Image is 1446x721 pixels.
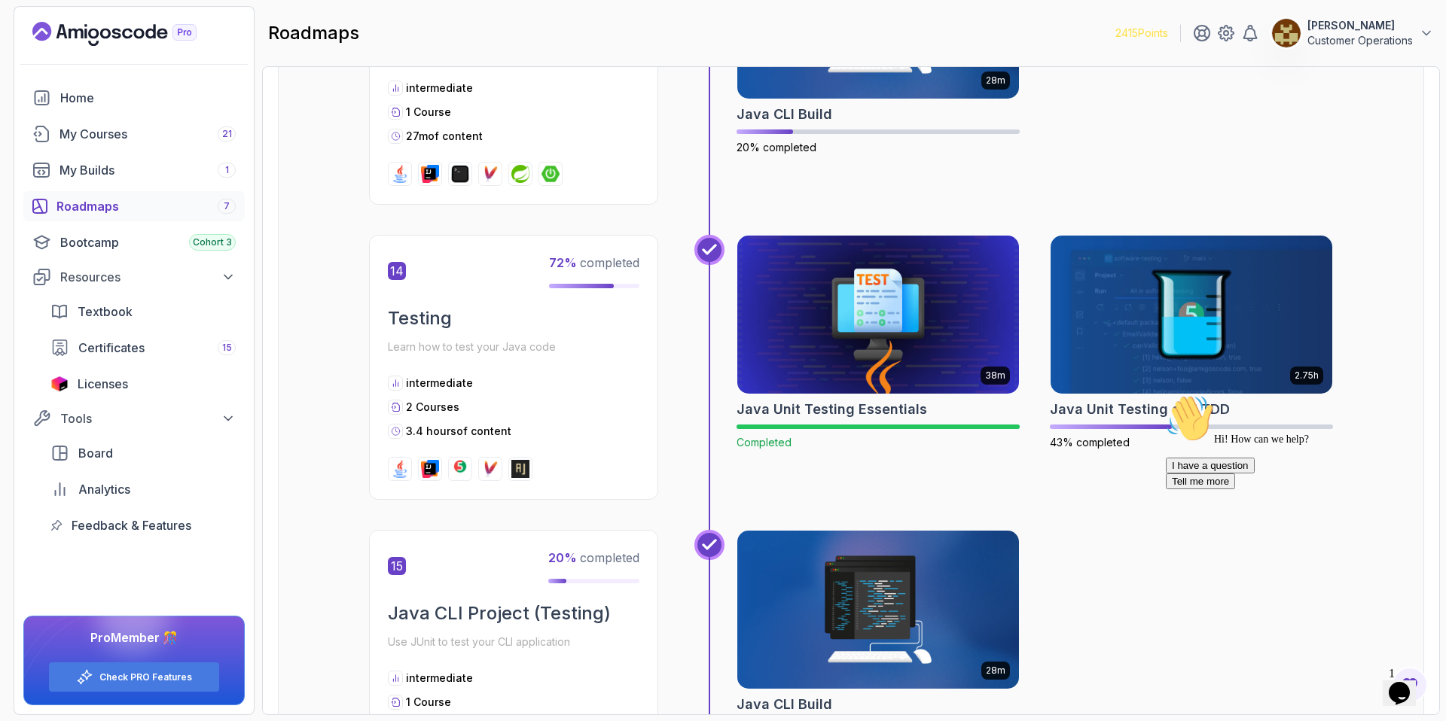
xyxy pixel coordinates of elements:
[41,510,245,540] a: feedback
[99,671,192,683] a: Check PRO Features
[1115,26,1168,41] p: 2415 Points
[737,235,1020,450] a: Java Unit Testing Essentials card38mJava Unit Testing EssentialsCompleted
[1050,235,1333,450] a: Java Unit Testing and TDD card2.75hJava Unit Testing and TDD43% completed
[541,165,560,183] img: spring-boot logo
[224,200,230,212] span: 7
[388,336,639,357] p: Learn how to test your Java code
[1051,236,1332,394] img: Java Unit Testing and TDD card
[225,164,229,176] span: 1
[388,262,406,280] span: 14
[388,601,639,625] h2: Java CLI Project (Testing)
[1383,661,1431,706] iframe: chat widget
[222,342,232,354] span: 15
[391,165,409,183] img: java logo
[6,6,277,101] div: 👋Hi! How can we help?I have a questionTell me more
[391,460,409,478] img: java logo
[48,662,220,692] button: Check PRO Features
[41,474,245,504] a: analytics
[549,255,577,270] span: 72 %
[268,21,359,45] h2: roadmaps
[737,694,832,715] h2: Java CLI Build
[6,85,75,101] button: Tell me more
[737,236,1019,394] img: Java Unit Testing Essentials card
[23,191,245,221] a: roadmaps
[41,333,245,363] a: certificates
[388,631,639,653] p: Use JUnit to test your CLI application
[78,339,145,357] span: Certificates
[32,22,231,46] a: Landing page
[78,375,128,393] span: Licenses
[23,155,245,185] a: builds
[6,45,149,56] span: Hi! How can we help?
[59,161,236,179] div: My Builds
[41,297,245,327] a: textbook
[511,460,529,478] img: assertj logo
[6,6,54,54] img: :wave:
[1050,436,1130,449] span: 43% completed
[406,376,473,391] p: intermediate
[737,399,927,420] h2: Java Unit Testing Essentials
[72,516,191,534] span: Feedback & Features
[23,405,245,432] button: Tools
[78,480,130,498] span: Analytics
[1307,18,1413,33] p: [PERSON_NAME]
[737,141,816,154] span: 20% completed
[421,165,439,183] img: intellij logo
[59,125,236,143] div: My Courses
[737,436,792,449] span: Completed
[23,83,245,113] a: home
[60,89,236,107] div: Home
[41,369,245,399] a: licenses
[1272,19,1301,47] img: user profile image
[406,671,473,686] p: intermediate
[56,197,236,215] div: Roadmaps
[985,370,1005,382] p: 38m
[548,550,577,565] span: 20 %
[23,119,245,149] a: courses
[78,444,113,462] span: Board
[737,531,1019,689] img: Java CLI Build card
[549,255,639,270] span: completed
[388,306,639,330] h2: Testing
[481,165,499,183] img: maven logo
[1271,18,1434,48] button: user profile image[PERSON_NAME]Customer Operations
[23,227,245,257] a: bootcamp
[1295,370,1319,382] p: 2.75h
[986,75,1005,87] p: 28m
[481,460,499,478] img: maven logo
[548,550,639,565] span: completed
[406,105,451,118] span: 1 Course
[1307,33,1413,48] p: Customer Operations
[451,165,469,183] img: terminal logo
[60,233,236,251] div: Bootcamp
[50,376,69,391] img: jetbrains icon
[60,409,236,427] div: Tools
[60,268,236,286] div: Resources
[1050,399,1230,420] h2: Java Unit Testing and TDD
[406,81,473,96] p: intermediate
[23,263,245,291] button: Resources
[986,665,1005,677] p: 28m
[737,104,832,125] h2: Java CLI Build
[451,460,469,478] img: junit logo
[406,129,483,144] p: 27m of content
[511,165,529,183] img: spring logo
[41,438,245,468] a: board
[193,236,232,248] span: Cohort 3
[6,69,95,85] button: I have a question
[421,460,439,478] img: intellij logo
[406,400,459,413] span: 2 Courses
[406,424,511,439] p: 3.4 hours of content
[1160,388,1431,653] iframe: chat widget
[222,128,232,140] span: 21
[78,303,133,321] span: Textbook
[388,557,406,575] span: 15
[406,695,451,708] span: 1 Course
